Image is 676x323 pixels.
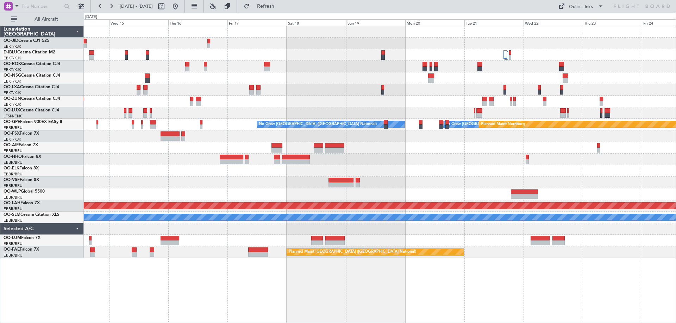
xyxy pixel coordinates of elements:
a: OO-WLPGlobal 5500 [4,189,45,194]
span: OO-HHO [4,155,22,159]
a: OO-FSXFalcon 7X [4,131,39,136]
div: No Crew [GEOGRAPHIC_DATA] ([GEOGRAPHIC_DATA] National) [445,119,563,130]
span: OO-FSX [4,131,20,136]
a: EBBR/BRU [4,206,23,212]
span: D-IBLU [4,50,17,54]
div: [DATE] [85,14,97,20]
a: EBBR/BRU [4,241,23,246]
a: EBBR/BRU [4,218,23,223]
a: EBBR/BRU [4,183,23,188]
div: Thu 16 [168,19,227,26]
span: OO-LUM [4,236,21,240]
a: EBBR/BRU [4,253,23,258]
span: OO-ELK [4,166,19,170]
a: OO-FAEFalcon 7X [4,247,39,252]
span: OO-WLP [4,189,21,194]
a: OO-JIDCessna CJ1 525 [4,39,49,43]
div: Sun 19 [346,19,405,26]
div: Wed 15 [109,19,168,26]
a: OO-ROKCessna Citation CJ4 [4,62,60,66]
div: Wed 22 [524,19,583,26]
span: OO-VSF [4,178,20,182]
a: EBBR/BRU [4,125,23,130]
div: Planned Maint Nurnberg [481,119,525,130]
span: OO-GPE [4,120,20,124]
a: EBKT/KJK [4,137,21,142]
span: OO-FAE [4,247,20,252]
div: Sat 18 [287,19,346,26]
a: EBKT/KJK [4,90,21,96]
span: OO-LXA [4,85,20,89]
a: OO-HHOFalcon 8X [4,155,41,159]
button: Refresh [240,1,283,12]
div: Planned Maint [GEOGRAPHIC_DATA] ([GEOGRAPHIC_DATA] National) [289,247,416,257]
a: OO-AIEFalcon 7X [4,143,38,147]
a: EBKT/KJK [4,56,21,61]
span: OO-LUX [4,108,20,112]
a: OO-GPEFalcon 900EX EASy II [4,120,62,124]
span: OO-JID [4,39,18,43]
button: Quick Links [555,1,607,12]
a: OO-ELKFalcon 8X [4,166,39,170]
div: Mon 20 [405,19,464,26]
span: OO-NSG [4,73,21,78]
div: Thu 23 [583,19,642,26]
span: OO-AIE [4,143,19,147]
div: No Crew [GEOGRAPHIC_DATA] ([GEOGRAPHIC_DATA] National) [259,119,377,130]
a: OO-LUMFalcon 7X [4,236,40,240]
div: Quick Links [569,4,593,11]
div: Tue 21 [464,19,524,26]
span: OO-LAH [4,201,20,205]
a: EBKT/KJK [4,79,21,84]
a: OO-VSFFalcon 8X [4,178,39,182]
a: EBBR/BRU [4,160,23,165]
a: D-IBLUCessna Citation M2 [4,50,55,54]
button: All Aircraft [8,14,76,25]
a: OO-NSGCessna Citation CJ4 [4,73,60,78]
a: OO-LXACessna Citation CJ4 [4,85,59,89]
a: EBBR/BRU [4,148,23,154]
a: OO-SLMCessna Citation XLS [4,213,60,217]
input: Trip Number [21,1,62,12]
a: EBKT/KJK [4,67,21,72]
span: All Aircraft [18,17,74,22]
span: OO-ZUN [4,97,21,101]
a: EBKT/KJK [4,102,21,107]
div: Fri 17 [227,19,287,26]
a: OO-LUXCessna Citation CJ4 [4,108,59,112]
span: OO-SLM [4,213,20,217]
span: Refresh [251,4,281,9]
a: EBBR/BRU [4,172,23,177]
a: OO-LAHFalcon 7X [4,201,40,205]
a: OO-ZUNCessna Citation CJ4 [4,97,60,101]
span: OO-ROK [4,62,21,66]
a: LFSN/ENC [4,114,23,119]
span: [DATE] - [DATE] [120,3,153,9]
a: EBBR/BRU [4,195,23,200]
a: EBKT/KJK [4,44,21,49]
